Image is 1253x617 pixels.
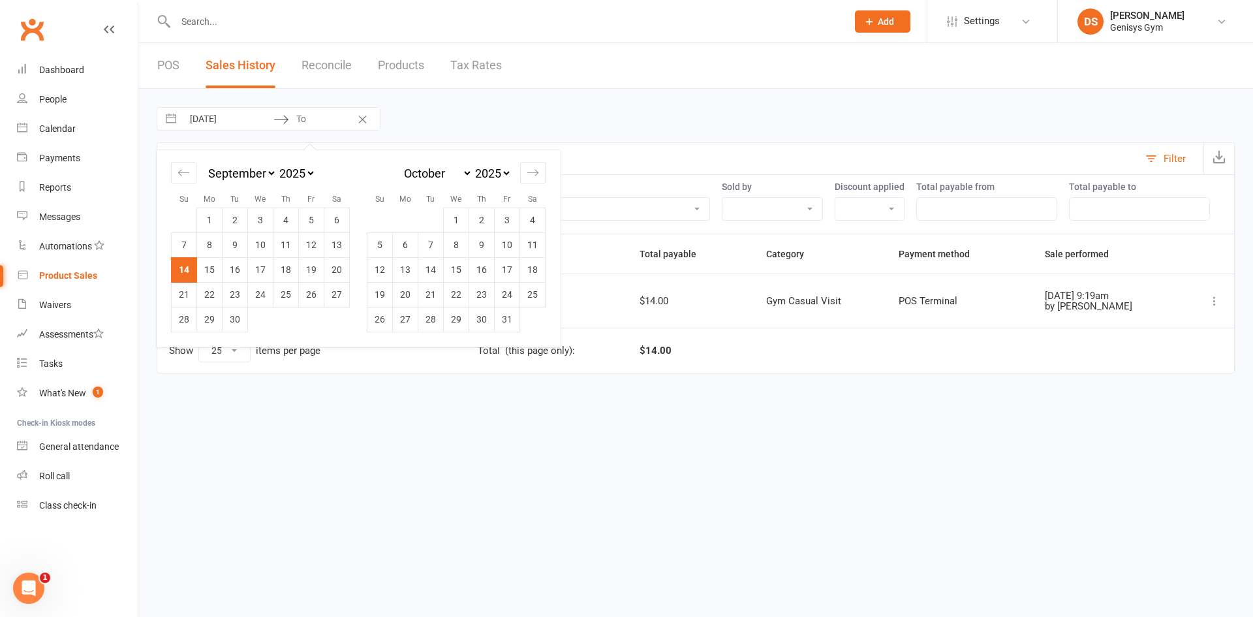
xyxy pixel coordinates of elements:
[197,257,223,282] td: Choose Monday, September 15, 2025 as your check-out date. It’s available.
[378,43,424,88] a: Products
[171,162,196,183] div: Move backward to switch to the previous month.
[722,182,823,192] label: Sold by
[1045,301,1170,312] div: by [PERSON_NAME]
[17,462,138,491] a: Roll call
[469,208,495,232] td: Choose Thursday, October 2, 2025 as your check-out date. It’s available.
[307,195,315,204] small: Fr
[418,257,444,282] td: Choose Tuesday, October 14, 2025 as your check-out date. It’s available.
[916,182,1057,192] label: Total payable from
[299,208,324,232] td: Choose Friday, September 5, 2025 as your check-out date. It’s available.
[39,471,70,481] div: Roll call
[495,257,520,282] td: Choose Friday, October 17, 2025 as your check-out date. It’s available.
[899,249,984,259] span: Payment method
[1110,10,1184,22] div: [PERSON_NAME]
[899,246,984,262] button: Payment method
[754,234,886,274] th: Category
[1045,249,1123,259] span: Sale performed
[39,94,67,104] div: People
[375,195,384,204] small: Su
[899,296,1021,307] div: POS Terminal
[503,195,510,204] small: Fr
[223,282,248,307] td: Choose Tuesday, September 23, 2025 as your check-out date. It’s available.
[640,296,743,307] div: $14.00
[17,202,138,232] a: Messages
[17,320,138,349] a: Assessments
[93,387,103,398] span: 1
[17,55,138,85] a: Dashboard
[367,282,393,307] td: Choose Sunday, October 19, 2025 as your check-out date. It’s available.
[230,195,239,204] small: Tu
[17,144,138,173] a: Payments
[1045,246,1123,262] button: Sale performed
[17,261,138,291] a: Product Sales
[1069,182,1210,192] label: Total payable to
[39,123,76,134] div: Calendar
[39,300,71,310] div: Waivers
[172,282,197,307] td: Choose Sunday, September 21, 2025 as your check-out date. It’s available.
[172,307,197,332] td: Choose Sunday, September 28, 2025 as your check-out date. It’s available.
[393,282,418,307] td: Choose Monday, October 20, 2025 as your check-out date. It’s available.
[17,432,138,462] a: General attendance kiosk mode
[39,182,71,193] div: Reports
[39,212,80,222] div: Messages
[16,13,48,46] a: Clubworx
[17,491,138,520] a: Class kiosk mode
[256,345,320,356] div: items per page
[444,257,469,282] td: Choose Wednesday, October 15, 2025 as your check-out date. It’s available.
[39,388,86,398] div: What's New
[444,232,469,257] td: Choose Wednesday, October 8, 2025 as your check-out date. It’s available.
[197,208,223,232] td: Choose Monday, September 1, 2025 as your check-out date. It’s available.
[273,257,299,282] td: Choose Thursday, September 18, 2025 as your check-out date. It’s available.
[197,232,223,257] td: Choose Monday, September 8, 2025 as your check-out date. It’s available.
[450,43,502,88] a: Tax Rates
[418,282,444,307] td: Choose Tuesday, October 21, 2025 as your check-out date. It’s available.
[324,232,350,257] td: Choose Saturday, September 13, 2025 as your check-out date. It’s available.
[422,182,710,192] label: Product category
[299,232,324,257] td: Choose Friday, September 12, 2025 as your check-out date. It’s available.
[157,143,1139,174] input: Search by customer name, email or receipt number
[302,43,352,88] a: Reconcile
[281,195,290,204] small: Th
[17,349,138,379] a: Tasks
[835,182,905,192] label: Discount applied
[39,329,104,340] div: Assessments
[172,12,838,31] input: Search...
[157,43,179,88] a: POS
[183,108,273,130] input: From
[495,282,520,307] td: Choose Friday, October 24, 2025 as your check-out date. It’s available.
[17,114,138,144] a: Calendar
[367,232,393,257] td: Choose Sunday, October 5, 2025 as your check-out date. It’s available.
[204,195,215,204] small: Mo
[223,257,248,282] td: Choose Tuesday, September 16, 2025 as your check-out date. It’s available.
[1139,143,1203,174] button: Filter
[39,441,119,452] div: General attendance
[39,500,97,511] div: Class check-in
[206,43,275,88] a: Sales History
[40,573,50,583] span: 1
[367,307,393,332] td: Choose Sunday, October 26, 2025 as your check-out date. It’s available.
[17,173,138,202] a: Reports
[367,257,393,282] td: Choose Sunday, October 12, 2025 as your check-out date. It’s available.
[469,282,495,307] td: Choose Thursday, October 23, 2025 as your check-out date. It’s available.
[299,282,324,307] td: Choose Friday, September 26, 2025 as your check-out date. It’s available.
[223,208,248,232] td: Choose Tuesday, September 2, 2025 as your check-out date. It’s available.
[640,249,711,259] span: Total payable
[878,16,894,27] span: Add
[855,10,910,33] button: Add
[39,65,84,75] div: Dashboard
[248,208,273,232] td: Choose Wednesday, September 3, 2025 as your check-out date. It’s available.
[444,208,469,232] td: Choose Wednesday, October 1, 2025 as your check-out date. It’s available.
[39,358,63,369] div: Tasks
[528,195,537,204] small: Sa
[495,232,520,257] td: Choose Friday, October 10, 2025 as your check-out date. It’s available.
[223,307,248,332] td: Choose Tuesday, September 30, 2025 as your check-out date. It’s available.
[17,85,138,114] a: People
[520,162,546,183] div: Move forward to switch to the next month.
[273,208,299,232] td: Choose Thursday, September 4, 2025 as your check-out date. It’s available.
[640,339,672,362] div: $14.00
[172,232,197,257] td: Choose Sunday, September 7, 2025 as your check-out date. It’s available.
[495,307,520,332] td: Choose Friday, October 31, 2025 as your check-out date. It’s available.
[255,195,266,204] small: We
[520,257,546,282] td: Choose Saturday, October 18, 2025 as your check-out date. It’s available.
[179,195,189,204] small: Su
